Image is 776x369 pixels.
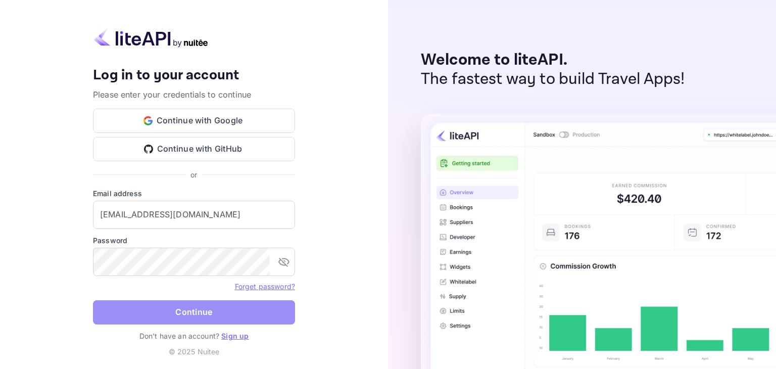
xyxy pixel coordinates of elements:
[169,346,220,357] p: © 2025 Nuitee
[93,109,295,133] button: Continue with Google
[235,282,295,291] a: Forget password?
[93,300,295,325] button: Continue
[221,332,249,340] a: Sign up
[93,88,295,101] p: Please enter your credentials to continue
[190,169,197,180] p: or
[93,201,295,229] input: Enter your email address
[421,51,685,70] p: Welcome to liteAPI.
[93,188,295,199] label: Email address
[93,235,295,246] label: Password
[235,281,295,291] a: Forget password?
[421,70,685,89] p: The fastest way to build Travel Apps!
[93,28,209,48] img: liteapi
[274,252,294,272] button: toggle password visibility
[93,67,295,84] h4: Log in to your account
[93,137,295,161] button: Continue with GitHub
[93,331,295,341] p: Don't have an account?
